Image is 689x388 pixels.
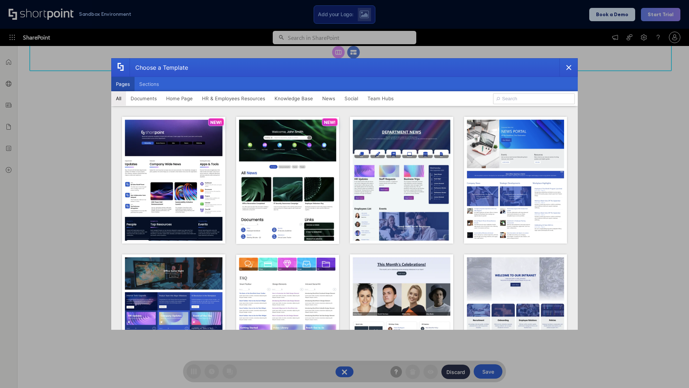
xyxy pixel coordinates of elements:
button: Home Page [161,91,197,106]
button: All [111,91,126,106]
iframe: Chat Widget [653,354,689,388]
p: NEW! [324,120,336,125]
button: Team Hubs [363,91,398,106]
button: Social [340,91,363,106]
button: Knowledge Base [270,91,318,106]
div: Choose a Template [130,59,188,77]
button: News [318,91,340,106]
input: Search [493,93,575,104]
button: Documents [126,91,161,106]
button: HR & Employees Resources [197,91,270,106]
button: Pages [111,77,135,91]
button: Sections [135,77,164,91]
div: template selector [111,58,578,330]
p: NEW! [210,120,222,125]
